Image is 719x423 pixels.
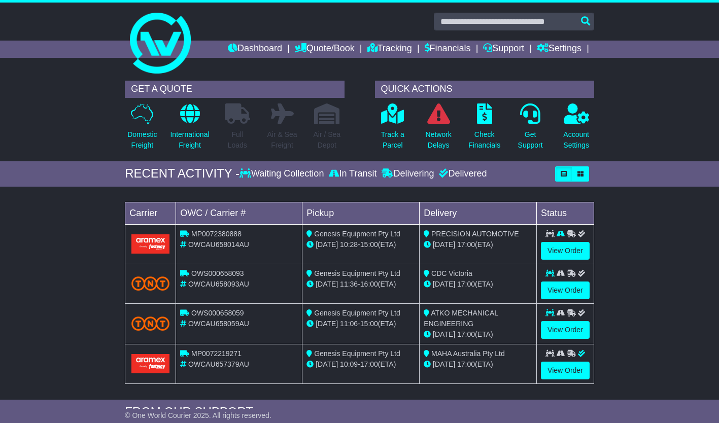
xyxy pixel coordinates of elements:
div: In Transit [326,168,379,180]
span: © One World Courier 2025. All rights reserved. [125,411,271,419]
a: Settings [537,41,581,58]
a: View Order [541,321,590,339]
span: OWS000658093 [191,269,244,277]
div: - (ETA) [306,279,415,290]
span: [DATE] [316,320,338,328]
span: MP0072219271 [191,349,242,358]
span: Genesis Equipment Pty Ltd [314,269,400,277]
div: - (ETA) [306,319,415,329]
span: 11:36 [340,280,358,288]
span: [DATE] [316,240,338,249]
span: Genesis Equipment Pty Ltd [314,309,400,317]
a: Track aParcel [381,103,405,156]
span: 17:00 [360,360,378,368]
p: Air / Sea Depot [313,129,340,151]
span: [DATE] [433,280,455,288]
div: - (ETA) [306,359,415,370]
span: [DATE] [433,360,455,368]
span: OWCAU658014AU [188,240,249,249]
div: QUICK ACTIONS [375,81,594,98]
img: Aramex.png [131,354,169,373]
div: (ETA) [424,329,532,340]
div: RECENT ACTIVITY - [125,166,239,181]
a: Financials [425,41,471,58]
div: - (ETA) [306,239,415,250]
a: GetSupport [518,103,543,156]
div: (ETA) [424,279,532,290]
td: Carrier [125,202,176,224]
img: Aramex.png [131,234,169,253]
a: DomesticFreight [127,103,157,156]
p: Full Loads [225,129,250,151]
span: 16:00 [360,280,378,288]
p: Network Delays [426,129,452,151]
div: Delivering [379,168,436,180]
a: CheckFinancials [468,103,501,156]
p: Track a Parcel [381,129,404,151]
div: FROM OUR SUPPORT [125,405,594,419]
span: 10:28 [340,240,358,249]
td: Delivery [420,202,537,224]
span: [DATE] [316,360,338,368]
div: Delivered [436,168,487,180]
a: Dashboard [228,41,282,58]
div: GET A QUOTE [125,81,344,98]
div: Waiting Collection [239,168,326,180]
span: OWCAU658093AU [188,280,249,288]
span: OWCAU658059AU [188,320,249,328]
span: 17:00 [457,330,475,338]
span: 17:00 [457,360,475,368]
span: Genesis Equipment Pty Ltd [314,230,400,238]
p: Check Financials [468,129,500,151]
p: International Freight [170,129,209,151]
span: Genesis Equipment Pty Ltd [314,349,400,358]
a: View Order [541,242,590,260]
p: Domestic Freight [127,129,157,151]
span: ATKO MECHANICAL ENGINEERING [424,309,498,328]
img: TNT_Domestic.png [131,316,169,330]
span: MAHA Australia Pty Ltd [431,349,505,358]
span: CDC Victoria [431,269,472,277]
a: Tracking [367,41,412,58]
span: 17:00 [457,240,475,249]
a: Support [483,41,524,58]
span: 17:00 [457,280,475,288]
span: [DATE] [433,240,455,249]
span: OWCAU657379AU [188,360,249,368]
span: 15:00 [360,320,378,328]
a: Quote/Book [295,41,355,58]
a: View Order [541,281,590,299]
span: [DATE] [433,330,455,338]
p: Get Support [518,129,543,151]
td: Status [537,202,594,224]
a: AccountSettings [563,103,590,156]
a: InternationalFreight [169,103,210,156]
span: 15:00 [360,240,378,249]
p: Air & Sea Freight [267,129,297,151]
div: (ETA) [424,359,532,370]
span: [DATE] [316,280,338,288]
span: PRECISION AUTOMOTIVE [431,230,519,238]
span: 10:09 [340,360,358,368]
div: (ETA) [424,239,532,250]
a: NetworkDelays [425,103,452,156]
a: View Order [541,362,590,379]
td: Pickup [302,202,420,224]
p: Account Settings [563,129,589,151]
img: TNT_Domestic.png [131,276,169,290]
span: 11:06 [340,320,358,328]
td: OWC / Carrier # [176,202,302,224]
span: OWS000658059 [191,309,244,317]
span: MP0072380888 [191,230,242,238]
